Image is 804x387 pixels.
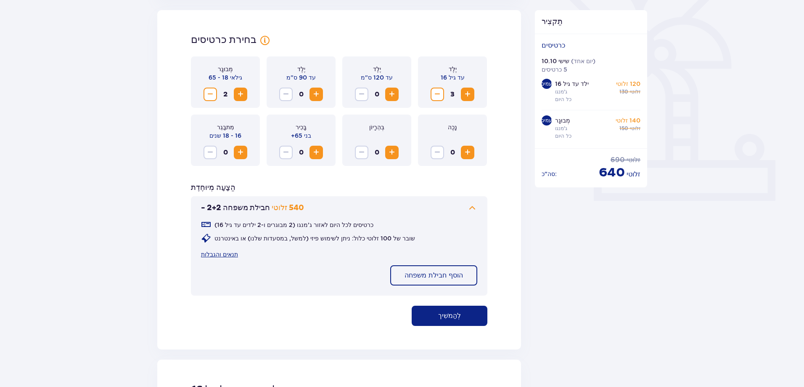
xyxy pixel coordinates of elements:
button: לְהַמשִׁיך [412,306,487,326]
button: לְהַקְטִין [279,146,293,159]
font: עד 90 ס"מ [286,74,316,81]
button: לְהַגדִיל [385,88,399,101]
font: נָכֶה [448,124,457,131]
font: גילאי 18 - 65 [209,74,242,81]
font: 0 [299,90,304,99]
font: : [555,171,557,177]
font: 0 [375,148,379,157]
font: 5 כרטיסים [542,66,567,73]
font: 0 [223,148,228,157]
font: 0 [375,90,379,99]
font: שובר של 100 זלוטי כלול: ניתן לשימוש פיזי (למשל, במסעדות שלנו) או באינטרנט [214,235,415,242]
font: ( [571,58,574,64]
font: ילד עד גיל 16 [555,80,589,87]
font: יֶלֶד [297,66,305,72]
font: חבילת משפחה 2+2 - [201,203,270,213]
font: מְבוּגָר [218,66,233,72]
font: מִתבַּגֵר [217,124,234,131]
font: 3 [538,80,541,87]
font: 540 זלוטי [272,203,304,213]
font: הַצָעָה מְיוּחֶדֶת [191,184,235,192]
font: תַקצִיר [542,17,563,27]
button: לְהַקְטִין [355,88,368,101]
button: לְהַגדִיל [461,146,474,159]
button: לְהַגדִיל [309,146,323,159]
font: עד גיל 16 [441,74,465,81]
button: לְהַקְטִין [204,88,217,101]
font: תנאים והגבלות [201,251,238,258]
font: בני 65+ [291,132,311,139]
font: 120 זלוטי [616,80,640,87]
font: כרטיסים לכל היום לאזור ג'מנגו (2 מבוגרים ו-2 ילדים עד גיל 16) [214,222,373,228]
button: לְהַגדִיל [309,88,323,101]
font: שישי 10.10 [542,58,569,64]
font: יֶלֶד [373,66,381,72]
button: לְהַקְטִין [431,88,444,101]
button: הוסף חבילת משפחה [390,265,477,286]
font: 640 [599,165,625,180]
font: 140 זלוטי [616,117,640,124]
font: מְבוּגָר [555,117,570,124]
button: לְהַקְטִין [355,146,368,159]
a: תנאים והגבלות [201,250,238,259]
button: לְהַגדִיל [385,146,399,159]
font: 0 [450,148,455,157]
button: לְהַקְטִין [431,146,444,159]
font: 3 [450,90,455,99]
font: בחירת כרטיסים [191,34,257,46]
font: 130 [619,88,628,95]
button: לְהַגדִיל [461,88,474,101]
font: ג'מנגו [555,125,567,131]
font: ג'מנגו [555,88,567,95]
font: כל היום [555,133,571,139]
button: חבילת משפחה 2+2 -540 זלוטי [201,203,477,213]
font: ) [593,58,595,64]
font: 16 - 18 שנים [209,132,241,139]
font: 150 [619,125,628,131]
font: זלוטי [627,156,640,164]
font: 0 [299,148,304,157]
font: זלוטי [630,125,640,131]
button: לְהַקְטִין [279,88,293,101]
font: הוסף חבילת משפחה [405,272,463,279]
font: פעמים [541,117,555,123]
font: סה"כ [542,171,555,177]
font: יום אחד [574,58,593,64]
font: יֶלֶד [449,66,457,72]
font: עד 120 ס"מ [361,74,393,81]
font: 2 [538,117,541,123]
font: פעמים [541,80,555,87]
font: בָּכִיר [296,124,307,131]
button: לְהַגדִיל [234,88,247,101]
font: כרטיסים [542,41,565,50]
font: 2 [223,90,227,99]
button: לְהַקְטִין [204,146,217,159]
font: לְהַמשִׁיך [438,312,461,319]
font: כל היום [555,96,571,102]
font: זלוטי [627,171,640,178]
font: זלוטי [630,88,640,95]
font: בְּהֵרָיוֹן [369,124,384,131]
font: 690 [611,156,625,164]
button: לְהַגדִיל [234,146,247,159]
